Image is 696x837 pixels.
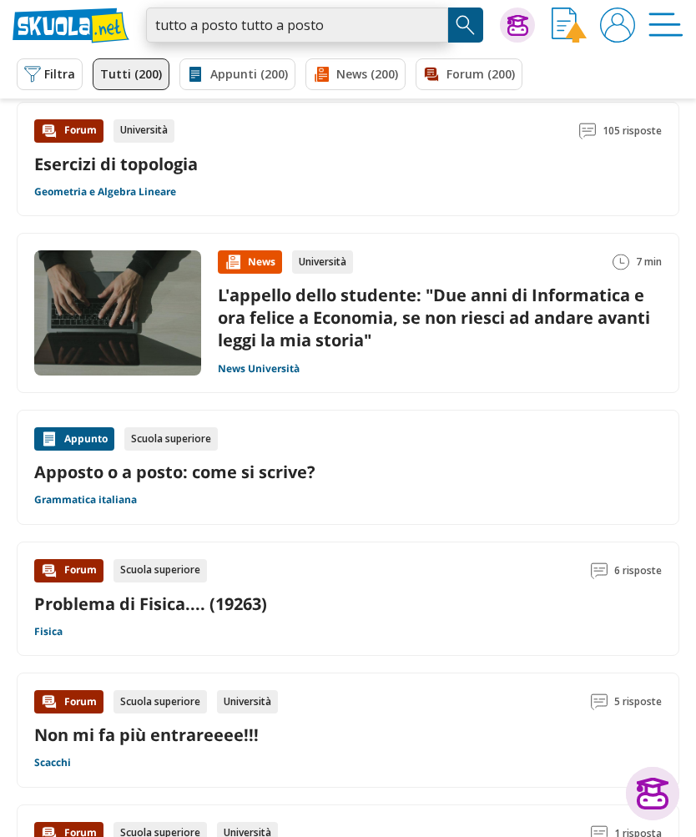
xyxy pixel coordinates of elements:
img: News contenuto [224,254,241,270]
span: 105 risposte [603,119,662,143]
img: Forum contenuto [41,693,58,710]
div: Scuola superiore [113,690,207,713]
a: Non mi fa più entrareeee!!! [34,724,259,746]
img: News filtro contenuto [313,66,330,83]
img: Cerca appunti, riassunti o versioni [453,13,478,38]
input: Cerca appunti, riassunti o versioni [146,8,448,43]
div: Forum [34,119,103,143]
img: Immagine news [34,250,201,376]
div: Università [292,250,353,274]
a: Forum (200) [416,58,522,90]
img: Forum contenuto [41,562,58,579]
a: L'appello dello studente: "Due anni di Informatica e ora felice a Economia, se non riesci ad anda... [218,284,650,351]
img: Appunti filtro contenuto [187,66,204,83]
div: Università [113,119,174,143]
img: Appunti contenuto [41,431,58,447]
img: User avatar [600,8,635,43]
div: Università [217,690,278,713]
img: Commenti lettura [591,693,608,710]
a: Tutti (200) [93,58,169,90]
a: News Università [218,362,300,376]
a: Appunti (200) [179,58,295,90]
img: Chiedi Tutor AI [507,15,528,36]
a: Esercizi di topologia [34,153,198,175]
div: Forum [34,559,103,582]
img: Forum filtro contenuto [423,66,440,83]
a: Grammatica italiana [34,493,137,507]
img: Commenti lettura [579,123,596,139]
div: Appunto [34,427,114,451]
button: Filtra [17,58,83,90]
a: Scacchi [34,756,71,769]
div: Scuola superiore [124,427,218,451]
div: Scuola superiore [113,559,207,582]
span: 5 risposte [614,690,662,713]
div: Forum [34,690,103,713]
div: News [218,250,282,274]
img: Tempo lettura [613,254,629,270]
a: News (200) [305,58,406,90]
a: Fisica [34,625,63,638]
img: Commenti lettura [591,562,608,579]
a: Geometria e Algebra Lineare [34,185,176,199]
img: Menù [648,8,683,43]
a: Apposto o a posto: come si scrive? [34,461,662,483]
img: Invia appunto [552,8,587,43]
button: Search Button [448,8,483,43]
img: Filtra filtri mobile [24,66,41,83]
img: Forum contenuto [41,123,58,139]
span: 6 risposte [614,559,662,582]
span: 7 min [636,250,662,274]
a: Problema di Fisica.... (19263) [34,592,267,615]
